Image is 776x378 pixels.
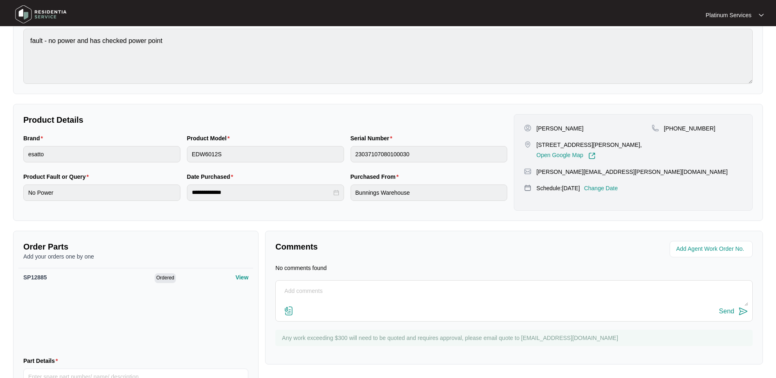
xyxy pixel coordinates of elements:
input: Add Agent Work Order No. [676,244,748,254]
img: file-attachment-doc.svg [284,306,294,316]
input: Date Purchased [192,188,332,197]
img: user-pin [524,124,531,132]
input: Serial Number [351,146,508,162]
img: Link-External [588,152,596,160]
img: dropdown arrow [759,13,764,17]
p: Platinum Services [706,11,751,19]
textarea: fault - no power and has checked power point [23,29,753,84]
img: residentia service logo [12,2,70,27]
a: Open Google Map [536,152,595,160]
label: Purchased From [351,173,402,181]
p: Change Date [584,184,618,192]
input: Product Model [187,146,344,162]
p: Product Details [23,114,507,126]
p: No comments found [275,264,326,272]
img: map-pin [524,184,531,191]
p: [PERSON_NAME][EMAIL_ADDRESS][PERSON_NAME][DOMAIN_NAME] [536,168,728,176]
div: Send [719,308,734,315]
label: Serial Number [351,134,396,142]
p: [PERSON_NAME] [536,124,583,133]
label: Part Details [23,357,61,365]
span: Ordered [155,273,176,283]
label: Date Purchased [187,173,236,181]
p: Any work exceeding $300 will need to be quoted and requires approval, please email quote to [EMAI... [282,334,749,342]
button: Send [719,306,748,317]
img: map-pin [524,141,531,148]
label: Brand [23,134,46,142]
img: map-pin [652,124,659,132]
img: map-pin [524,168,531,175]
p: [STREET_ADDRESS][PERSON_NAME], [536,141,642,149]
input: Purchased From [351,184,508,201]
label: Product Model [187,134,233,142]
p: [PHONE_NUMBER] [664,124,715,133]
p: Schedule: [DATE] [536,184,580,192]
p: Add your orders one by one [23,252,248,261]
input: Brand [23,146,180,162]
span: SP12885 [23,274,47,281]
p: View [236,273,249,281]
p: Order Parts [23,241,248,252]
label: Product Fault or Query [23,173,92,181]
input: Product Fault or Query [23,184,180,201]
img: send-icon.svg [738,306,748,316]
p: Comments [275,241,508,252]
